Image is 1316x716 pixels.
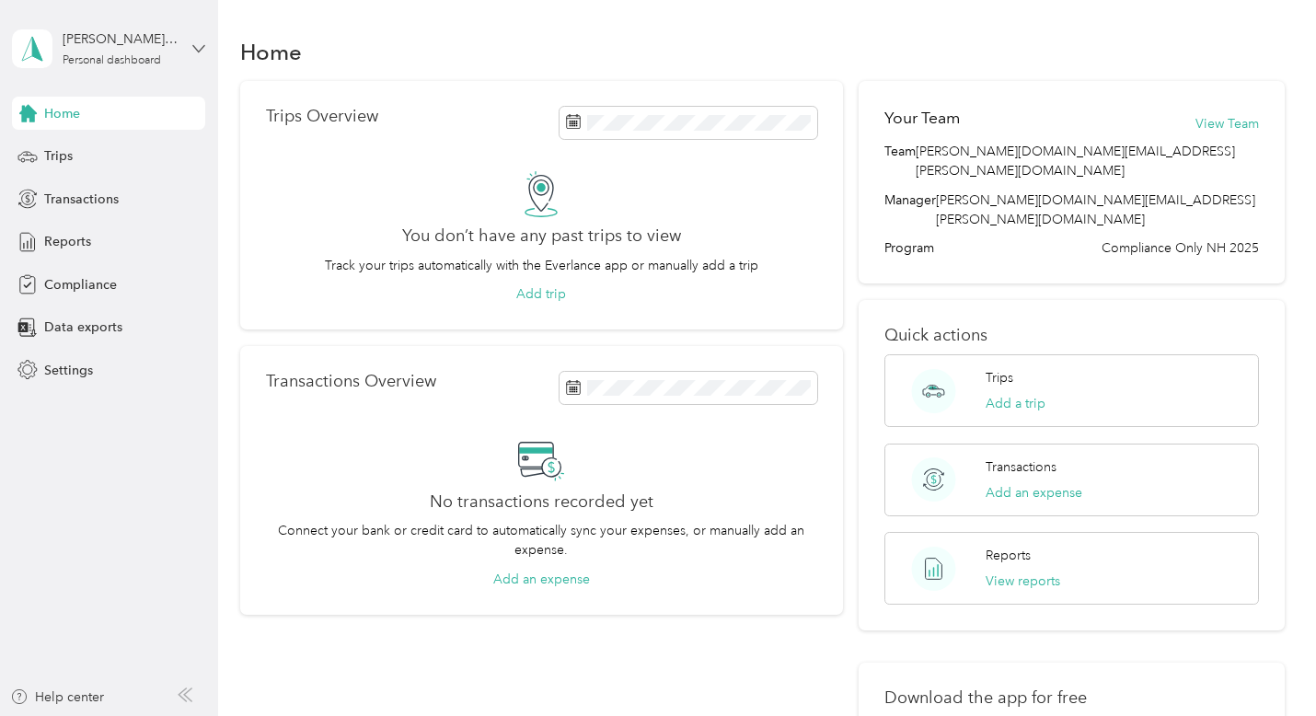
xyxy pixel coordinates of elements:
p: Trips Overview [266,107,378,126]
p: Quick actions [884,326,1258,345]
h2: Your Team [884,107,960,130]
span: [PERSON_NAME][DOMAIN_NAME][EMAIL_ADDRESS][PERSON_NAME][DOMAIN_NAME] [916,142,1258,180]
h2: No transactions recorded yet [430,492,653,512]
button: Add an expense [986,483,1082,502]
span: [PERSON_NAME][DOMAIN_NAME][EMAIL_ADDRESS][PERSON_NAME][DOMAIN_NAME] [936,192,1255,227]
button: Add trip [516,284,566,304]
div: Personal dashboard [63,55,161,66]
p: Trips [986,368,1013,387]
p: Connect your bank or credit card to automatically sync your expenses, or manually add an expense. [266,521,816,560]
span: Settings [44,361,93,380]
button: View Team [1195,114,1259,133]
p: Reports [986,546,1031,565]
span: Reports [44,232,91,251]
span: Data exports [44,318,122,337]
span: Program [884,238,934,258]
span: Trips [44,146,73,166]
p: Track your trips automatically with the Everlance app or manually add a trip [325,256,758,275]
span: Compliance Only NH 2025 [1102,238,1259,258]
button: Add an expense [493,570,590,589]
div: [PERSON_NAME][EMAIL_ADDRESS][PERSON_NAME][DOMAIN_NAME] [63,29,178,49]
p: Transactions [986,457,1056,477]
p: Transactions Overview [266,372,436,391]
span: Team [884,142,916,180]
h1: Home [240,42,302,62]
p: Download the app for free [884,688,1258,708]
button: Add a trip [986,394,1045,413]
span: Home [44,104,80,123]
span: Manager [884,191,936,229]
span: Transactions [44,190,119,209]
span: Compliance [44,275,117,294]
button: Help center [10,687,104,707]
h2: You don’t have any past trips to view [402,226,681,246]
button: View reports [986,572,1060,591]
iframe: Everlance-gr Chat Button Frame [1213,613,1316,716]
